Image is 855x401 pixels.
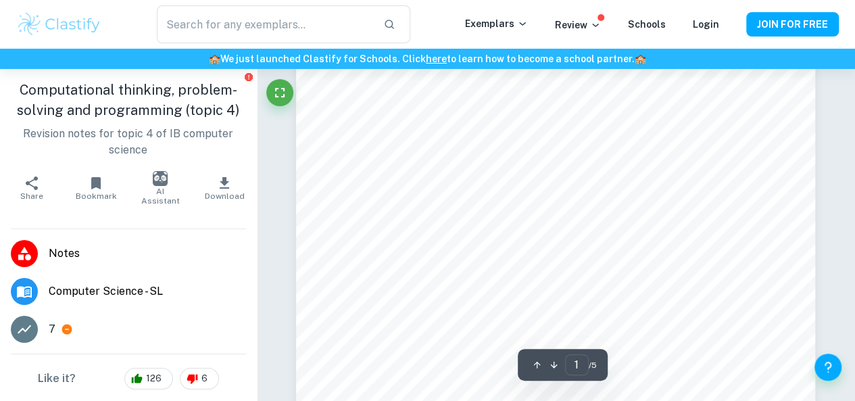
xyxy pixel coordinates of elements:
[628,19,666,30] a: Schools
[38,371,76,387] h6: Like it?
[180,368,219,390] div: 6
[635,53,646,64] span: 🏫
[153,171,168,186] img: AI Assistant
[746,12,839,37] button: JOIN FOR FREE
[589,359,597,371] span: / 5
[11,126,246,158] p: Revision notes for topic 4 of IB computer science
[124,368,173,390] div: 126
[128,169,193,207] button: AI Assistant
[194,372,215,385] span: 6
[137,187,185,206] span: AI Assistant
[139,372,169,385] span: 126
[3,51,852,66] h6: We just launched Clastify for Schools. Click to learn how to become a school partner.
[814,354,841,381] button: Help and Feedback
[555,18,601,32] p: Review
[244,72,254,82] button: Report issue
[693,19,719,30] a: Login
[266,79,293,106] button: Fullscreen
[426,53,447,64] a: here
[11,80,246,120] h1: Computational thinking, problem-solving and programming (topic 4)
[20,191,43,201] span: Share
[465,16,528,31] p: Exemplars
[205,191,245,201] span: Download
[193,169,257,207] button: Download
[157,5,373,43] input: Search for any exemplars...
[209,53,220,64] span: 🏫
[16,11,102,38] img: Clastify logo
[49,321,55,337] p: 7
[49,283,246,300] span: Computer Science - SL
[49,245,246,262] span: Notes
[76,191,117,201] span: Bookmark
[64,169,128,207] button: Bookmark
